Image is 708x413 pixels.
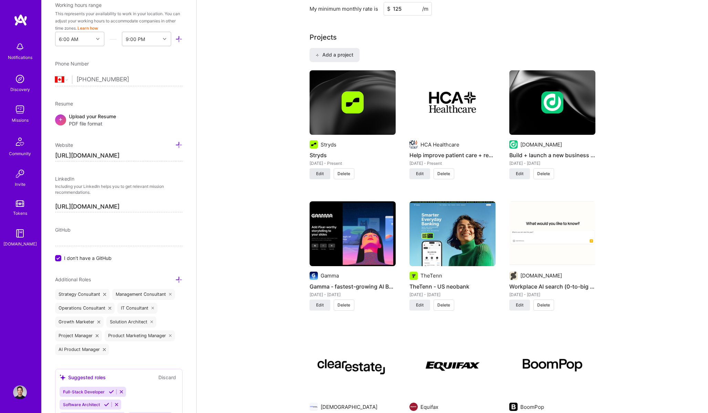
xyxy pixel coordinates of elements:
i: icon Chevron [96,37,100,41]
button: Delete [533,168,554,179]
img: Company logo [509,140,518,149]
span: Phone Number [55,61,89,67]
button: Delete [434,168,454,179]
span: /m [422,5,428,12]
img: Company logo [409,140,418,149]
div: [DATE] - [DATE] [409,291,496,298]
i: icon Close [108,307,111,310]
button: Add a project [310,48,360,62]
img: Company logo [509,272,518,280]
div: Discovery [10,86,30,93]
img: Company logo [409,272,418,280]
div: Growth Marketer [55,316,104,328]
img: cover [509,70,595,135]
i: icon Chevron [163,37,166,41]
span: Add a project [315,51,353,58]
img: teamwork [13,103,27,117]
span: Website [55,142,73,148]
button: Discard [156,373,178,381]
span: Delete [437,171,450,177]
i: icon Close [150,321,153,323]
i: Accept [104,402,109,407]
span: Delete [337,302,350,308]
span: Edit [516,302,523,308]
img: Community [12,133,28,150]
div: TheTenn [420,272,442,279]
img: bell [13,40,27,54]
img: Scaled a team experiences marketplace ($0.8-$21m run rate) [509,333,595,397]
i: icon Close [103,293,106,296]
span: Additional Roles [55,276,91,282]
span: Delete [537,171,550,177]
i: Reject [114,402,119,407]
div: Upload your Resume [69,113,116,127]
img: logo [14,14,28,26]
div: +Upload your ResumePDF file format [55,113,183,127]
button: Learn how [77,24,98,32]
input: http://... [55,150,183,161]
img: Invite [13,167,27,181]
img: Company logo [310,272,318,280]
i: Accept [109,389,114,394]
button: Delete [334,300,354,311]
span: Edit [416,171,424,177]
button: Delete [434,300,454,311]
div: Projects [310,32,337,42]
img: Help improve patient care + reduce nurse overwhelm [409,70,496,135]
div: Operations Consultant [55,303,115,314]
img: Gamma - fastest-growing AI B2C startup in 2025 [310,201,396,266]
button: Edit [509,300,530,311]
div: [DOMAIN_NAME] [520,272,562,279]
div: BoomPop [520,403,544,411]
i: icon PlusBlack [315,53,319,57]
div: HCA Healthcare [420,141,459,148]
h4: Help improve patient care + reduce nurse overwhelm [409,151,496,160]
h4: Gamma - fastest-growing AI B2C startup in [DATE] [310,282,396,291]
div: Community [9,150,31,157]
p: Including your LinkedIn helps you to get relevant mission recommendations. [55,184,183,195]
div: IT Consultant [117,303,158,314]
h4: Stryds [310,151,396,160]
h4: TheTenn - US neobank [409,282,496,291]
button: Edit [409,300,430,311]
i: icon Close [97,321,100,323]
div: Project Manager [55,330,102,341]
button: Edit [409,168,430,179]
div: [DATE] - Present [310,160,396,167]
button: Edit [310,300,330,311]
span: + [59,115,63,123]
img: guide book [13,226,27,240]
button: Delete [334,168,354,179]
div: Notifications [8,54,32,61]
i: icon Close [169,334,172,337]
span: GitHub [55,227,71,233]
span: Edit [416,302,424,308]
i: Reject [119,389,124,394]
span: Resume [55,101,73,107]
input: +1 (000) 000-0000 [76,70,183,90]
span: Full-Stack Developer [63,389,105,394]
img: Company logo [409,403,418,411]
img: tokens [16,200,24,207]
div: 9:00 PM [126,36,145,43]
div: Equifax [420,403,438,411]
div: Invite [15,181,25,188]
span: Software Architect [63,402,100,407]
span: Delete [537,302,550,308]
span: Delete [337,171,350,177]
div: [DATE] - [DATE] [509,291,595,298]
i: icon Close [96,334,98,337]
div: Product Marketing Manager [105,330,175,341]
img: Workplace AI search (0-to-big seed round) [509,201,595,266]
img: Company logo [509,403,518,411]
a: User Avatar [11,385,29,399]
button: Delete [533,300,554,311]
input: XXX [384,2,432,16]
img: Modern-era estate platform for North American families [310,333,396,397]
div: [DATE] - Present [409,160,496,167]
div: This represents your availability to work in your location. You can adjust your working hours to ... [55,10,183,32]
div: My minimum monthly rate is [310,5,378,12]
span: Edit [516,171,523,177]
i: icon Close [103,348,106,351]
img: User Avatar [13,385,27,399]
